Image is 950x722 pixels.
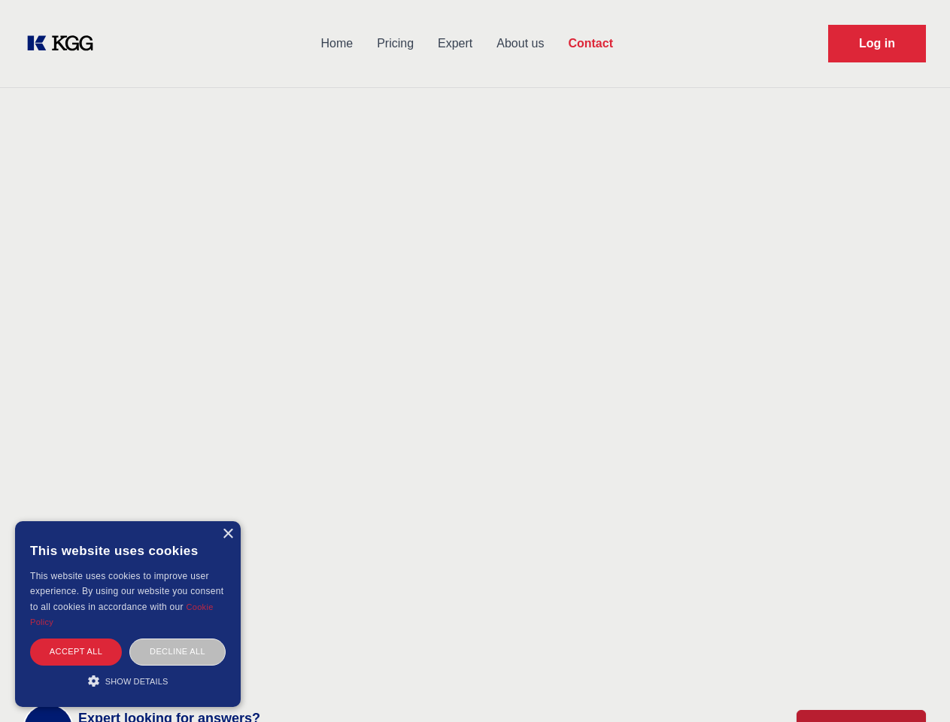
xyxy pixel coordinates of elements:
[129,639,226,665] div: Decline all
[105,677,168,686] span: Show details
[30,532,226,569] div: This website uses cookies
[308,24,365,63] a: Home
[24,32,105,56] a: KOL Knowledge Platform: Talk to Key External Experts (KEE)
[222,529,233,540] div: Close
[30,602,214,626] a: Cookie Policy
[875,650,950,722] iframe: Chat Widget
[30,673,226,688] div: Show details
[484,24,556,63] a: About us
[30,639,122,665] div: Accept all
[426,24,484,63] a: Expert
[365,24,426,63] a: Pricing
[828,25,926,62] a: Request Demo
[556,24,625,63] a: Contact
[30,571,223,612] span: This website uses cookies to improve user experience. By using our website you consent to all coo...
